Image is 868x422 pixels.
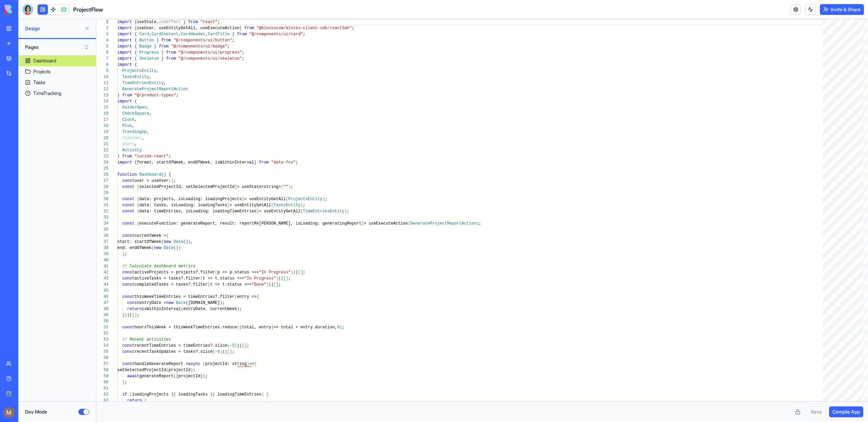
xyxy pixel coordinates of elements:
[96,184,108,190] div: 28
[166,50,176,55] span: from
[303,270,305,275] span: ;
[174,178,176,183] span: ;
[820,4,864,15] button: Invite & Share
[96,68,108,74] div: 9
[183,239,185,244] span: (
[269,282,274,287] span: ||
[152,246,154,250] span: (
[96,31,108,37] div: 3
[117,99,132,104] span: import
[139,56,159,61] span: Skeleton
[166,56,176,61] span: from
[210,282,252,287] span: t => t.status ===
[134,26,137,31] span: {
[174,38,232,43] span: "@/components/ui/button"
[274,282,276,287] span: [
[137,203,139,208] span: {
[257,26,352,31] span: "@blockscom/blocks-client-sdk/reactSdk"
[186,239,188,244] span: )
[303,209,344,214] span: TimeEntriesEntity
[300,203,303,208] span: )
[134,178,169,183] span: user = useUser
[117,62,132,67] span: import
[137,20,159,24] span: useState,
[161,38,171,43] span: from
[174,246,176,250] span: (
[137,185,139,189] span: [
[96,275,108,282] div: 43
[166,301,174,305] span: new
[122,148,142,153] span: Activity
[22,42,93,53] button: Pages
[286,276,288,281] span: ]
[122,154,132,159] span: from
[164,246,174,250] span: Date
[203,276,244,281] span: t => t.status ===
[161,50,164,55] span: }
[134,56,137,61] span: {
[178,246,181,250] span: )
[178,32,181,37] span: ,
[286,197,288,202] span: (
[139,38,154,43] span: Button
[227,44,230,49] span: ;
[18,55,96,66] a: Dashboard
[96,202,108,208] div: 31
[288,197,322,202] span: ProjectsEntity
[171,178,173,183] span: )
[271,160,296,165] span: "date-fns"
[252,282,266,287] span: "Done"
[127,313,132,318] span: ||
[137,221,139,226] span: {
[410,221,476,226] span: GenerateProjectReportAction
[33,68,51,75] div: Projects
[293,270,298,275] span: ||
[200,276,203,281] span: (
[244,276,276,281] span: "In Progress"
[5,5,47,14] img: logo
[25,25,82,32] span: Design
[239,26,242,31] span: }
[134,325,237,330] span: hoursThisWeek = thisWeekTimeEntries.reduce
[303,203,305,208] span: ;
[300,209,303,214] span: (
[256,294,259,299] span: {
[18,66,96,77] a: Projects
[122,313,124,318] span: }
[278,276,283,281] span: ||
[242,56,244,61] span: ;
[96,135,108,141] div: 20
[96,111,108,117] div: 16
[259,209,300,214] span: = useEntityGetAll
[161,56,164,61] span: }
[134,32,137,37] span: {
[122,75,149,79] span: TasksEntity
[25,408,47,415] label: Dev Mode
[361,221,364,226] span: }
[139,172,161,177] span: Dashboard
[344,209,347,214] span: )
[276,282,278,287] span: ]
[96,282,108,288] div: 44
[139,203,227,208] span: data: tasks, isLoading: loadingTasks
[96,312,108,318] div: 49
[122,270,134,275] span: const
[152,32,178,37] span: CardContent
[96,43,108,50] div: 5
[181,32,205,37] span: CardHeader
[96,147,108,153] div: 22
[132,123,134,128] span: ,
[139,197,242,202] span: data: projects, isLoading: loadingProjects
[166,233,169,238] span: {
[137,313,139,318] span: ;
[139,209,257,214] span: data: timeEntries, isLoading: loadingTimeEntries
[134,44,137,49] span: {
[139,185,235,189] span: selectedProjectId, setSelectedProjectId
[347,209,349,214] span: ;
[239,307,242,311] span: ;
[278,282,281,287] span: ;
[73,5,103,14] h1: ProjectFlow
[137,160,254,165] span: format, startOfWeek, endOfWeek, isWithinInterval
[117,246,152,250] span: end: endOfWeek
[159,44,169,49] span: from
